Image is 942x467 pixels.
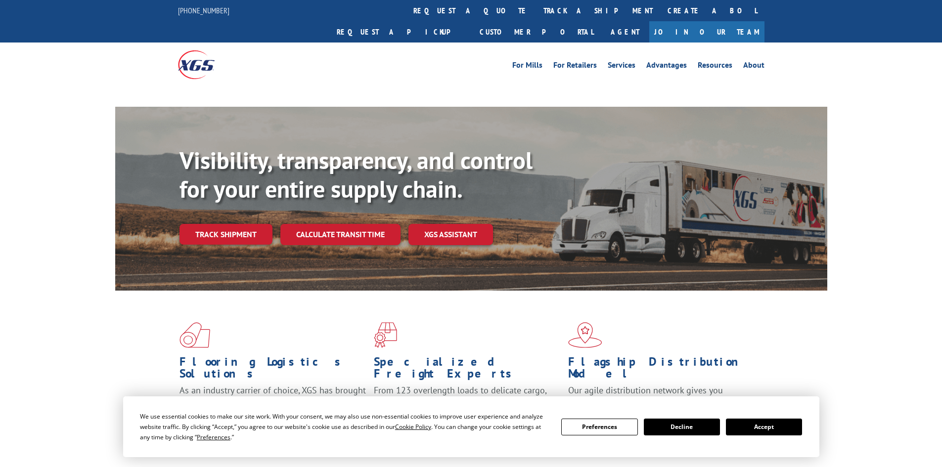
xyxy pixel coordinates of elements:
span: Our agile distribution network gives you nationwide inventory management on demand. [568,384,750,408]
button: Decline [644,419,720,435]
img: xgs-icon-focused-on-flooring-red [374,322,397,348]
b: Visibility, transparency, and control for your entire supply chain. [179,145,533,204]
button: Accept [726,419,802,435]
button: Preferences [561,419,637,435]
span: Cookie Policy [395,423,431,431]
a: About [743,61,764,72]
p: From 123 overlength loads to delicate cargo, our experienced staff knows the best way to move you... [374,384,561,428]
span: As an industry carrier of choice, XGS has brought innovation and dedication to flooring logistics... [179,384,366,420]
a: XGS ASSISTANT [408,224,493,245]
div: Cookie Consent Prompt [123,396,819,457]
a: Customer Portal [472,21,601,42]
a: Advantages [646,61,687,72]
h1: Flooring Logistics Solutions [179,356,366,384]
a: Calculate transit time [280,224,401,245]
a: Agent [601,21,649,42]
a: Resources [698,61,732,72]
a: Join Our Team [649,21,764,42]
a: For Retailers [553,61,597,72]
div: We use essential cookies to make our site work. With your consent, we may also use non-essential ... [140,411,549,442]
a: Services [608,61,635,72]
img: xgs-icon-total-supply-chain-intelligence-red [179,322,210,348]
a: Track shipment [179,224,272,245]
h1: Flagship Distribution Model [568,356,755,384]
span: Preferences [197,433,230,441]
a: [PHONE_NUMBER] [178,5,229,15]
a: Request a pickup [329,21,472,42]
a: For Mills [512,61,542,72]
h1: Specialized Freight Experts [374,356,561,384]
img: xgs-icon-flagship-distribution-model-red [568,322,602,348]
